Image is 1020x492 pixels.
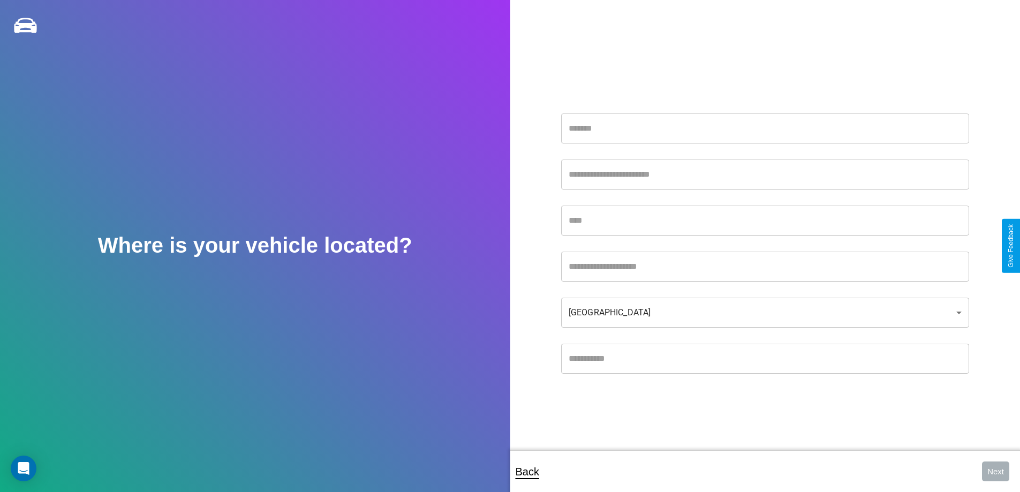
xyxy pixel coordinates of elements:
[11,456,36,481] div: Open Intercom Messenger
[98,233,412,258] h2: Where is your vehicle located?
[982,461,1009,481] button: Next
[1007,224,1015,268] div: Give Feedback
[516,462,539,481] p: Back
[561,298,969,328] div: [GEOGRAPHIC_DATA]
